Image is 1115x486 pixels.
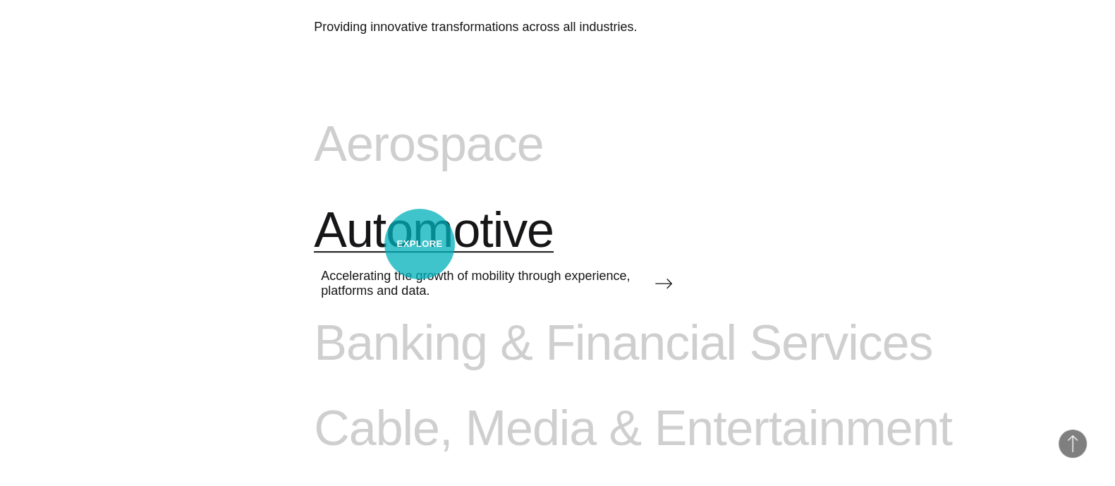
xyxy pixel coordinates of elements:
a: Aerospace [314,116,668,202]
a: Automotive Accelerating the growth of mobility through experience, platforms and data. [314,202,672,315]
span: Accelerating the growth of mobility through experience, platforms and data. [321,269,638,298]
span: Banking & Financial Services [314,315,932,372]
p: Providing innovative transformations across all industries. [314,17,801,37]
a: Banking & Financial Services [314,315,932,401]
span: Cable, Media & Entertainment [314,400,951,458]
span: Aerospace [314,116,543,174]
a: Cable, Media & Entertainment [314,400,951,486]
span: Automotive [314,202,554,260]
button: Back to Top [1059,430,1087,458]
